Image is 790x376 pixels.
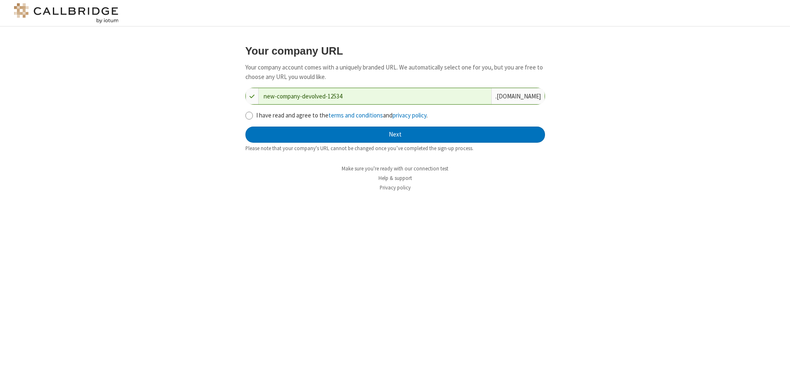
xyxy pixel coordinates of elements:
[378,175,412,182] a: Help & support
[245,144,545,152] div: Please note that your company's URL cannot be changed once you’ve completed the sign-up process.
[328,111,383,119] a: terms and conditions
[380,184,411,191] a: Privacy policy
[256,111,545,120] label: I have read and agree to the and .
[342,165,448,172] a: Make sure you're ready with our connection test
[245,127,545,143] button: Next
[245,45,545,57] h3: Your company URL
[259,88,491,104] input: Company URL
[393,111,426,119] a: privacy policy
[491,88,545,104] div: . [DOMAIN_NAME]
[245,63,545,81] p: Your company account comes with a uniquely branded URL. We automatically select one for you, but ...
[12,3,120,23] img: logo@2x.png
